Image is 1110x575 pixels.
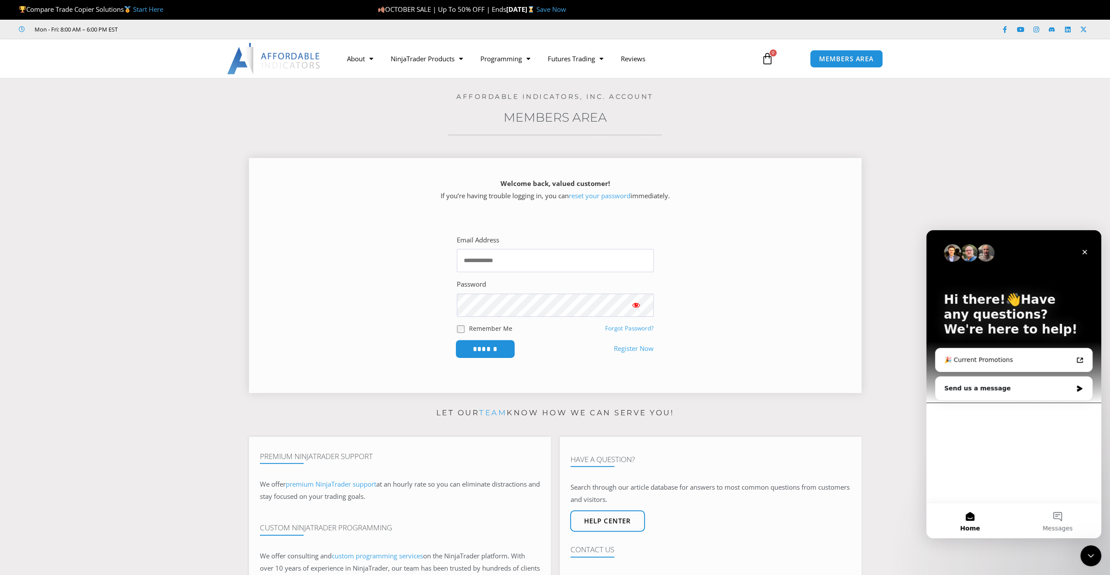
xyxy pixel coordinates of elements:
a: Start Here [133,5,163,14]
span: 0 [770,49,777,56]
a: custom programming services [332,551,423,560]
a: Futures Trading [539,49,612,69]
a: Help center [570,510,645,532]
iframe: Intercom live chat [1080,545,1101,566]
a: Register Now [614,343,654,355]
button: Show password [619,294,654,316]
a: Forgot Password? [605,324,654,332]
h4: Custom NinjaTrader Programming [260,523,540,532]
label: Email Address [457,234,499,246]
strong: Welcome back, valued customer! [501,179,610,188]
a: About [338,49,382,69]
a: Save Now [536,5,566,14]
img: LogoAI | Affordable Indicators – NinjaTrader [227,43,321,74]
span: Compare Trade Copier Solutions [19,5,163,14]
a: MEMBERS AREA [810,50,883,68]
a: 0 [748,46,787,71]
a: Members Area [504,110,607,125]
h4: Premium NinjaTrader Support [260,452,540,461]
h4: Contact Us [571,545,851,554]
img: 🍂 [378,6,385,13]
span: We offer consulting and [260,551,423,560]
img: 🥇 [124,6,131,13]
a: Programming [472,49,539,69]
span: We offer [260,480,286,488]
label: Remember Me [469,324,512,333]
a: premium NinjaTrader support [286,480,376,488]
a: team [479,408,507,417]
a: NinjaTrader Products [382,49,472,69]
p: Let our know how we can serve you! [249,406,861,420]
nav: Menu [338,49,751,69]
iframe: Intercom live chat [926,230,1101,538]
strong: [DATE] [506,5,536,14]
label: Password [457,278,486,291]
p: If you’re having trouble logging in, you can immediately. [264,178,846,202]
a: reset your password [569,191,630,200]
span: OCTOBER SALE | Up To 50% OFF | Ends [378,5,506,14]
iframe: Customer reviews powered by Trustpilot [130,25,261,34]
span: MEMBERS AREA [819,56,874,62]
span: Mon - Fri: 8:00 AM – 6:00 PM EST [32,24,118,35]
span: Help center [584,518,631,524]
h4: Have A Question? [571,455,851,464]
img: ⌛ [528,6,534,13]
p: Search through our article database for answers to most common questions from customers and visit... [571,481,851,506]
a: Affordable Indicators, Inc. Account [456,92,654,101]
a: Reviews [612,49,654,69]
img: 🏆 [19,6,26,13]
span: at an hourly rate so you can eliminate distractions and stay focused on your trading goals. [260,480,540,501]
